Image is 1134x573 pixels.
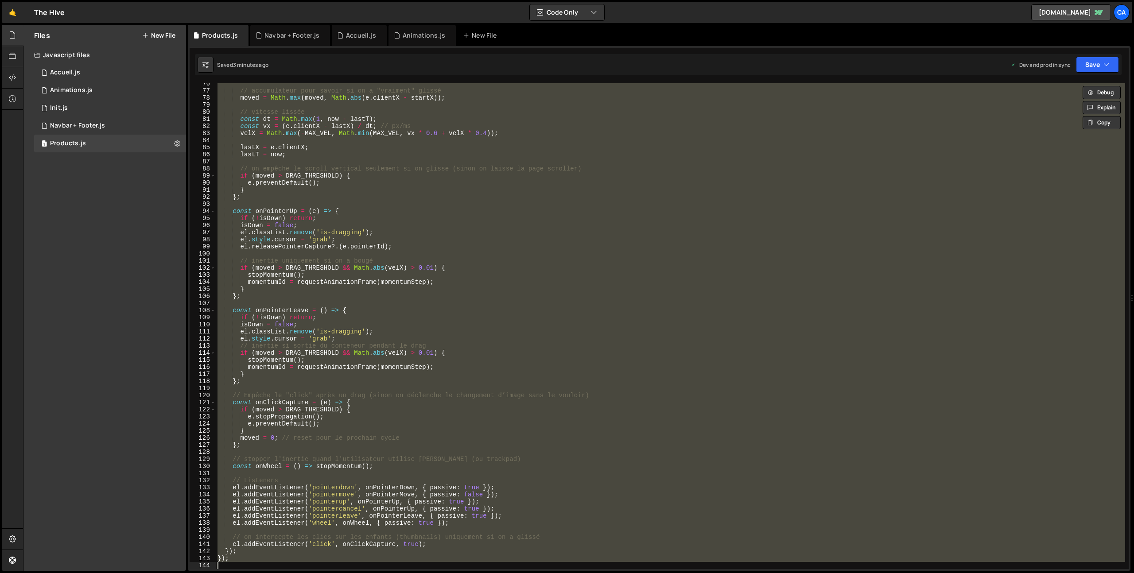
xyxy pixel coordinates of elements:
[190,356,216,364] div: 115
[190,491,216,498] div: 134
[346,31,376,40] div: Accueil.js
[1076,57,1119,73] button: Save
[190,441,216,449] div: 127
[50,139,86,147] div: Products.js
[190,548,216,555] div: 142
[190,229,216,236] div: 97
[190,165,216,172] div: 88
[190,264,216,271] div: 102
[190,186,216,194] div: 91
[190,137,216,144] div: 84
[190,541,216,548] div: 141
[1083,101,1121,114] button: Explain
[190,215,216,222] div: 95
[190,144,216,151] div: 85
[190,130,216,137] div: 83
[190,80,216,87] div: 76
[190,449,216,456] div: 128
[2,2,23,23] a: 🤙
[50,104,68,112] div: Init.js
[190,406,216,413] div: 122
[190,470,216,477] div: 131
[34,99,186,117] div: 17034/46803.js
[190,286,216,293] div: 105
[190,427,216,434] div: 125
[190,527,216,534] div: 139
[50,86,93,94] div: Animations.js
[190,236,216,243] div: 98
[190,413,216,420] div: 123
[34,7,65,18] div: The Hive
[190,108,216,116] div: 80
[190,314,216,321] div: 109
[530,4,604,20] button: Code Only
[190,349,216,356] div: 114
[190,300,216,307] div: 107
[190,519,216,527] div: 138
[190,335,216,342] div: 112
[190,222,216,229] div: 96
[190,293,216,300] div: 106
[190,392,216,399] div: 120
[463,31,500,40] div: New File
[190,179,216,186] div: 90
[34,81,186,99] div: 17034/46849.js
[190,116,216,123] div: 81
[190,321,216,328] div: 110
[190,534,216,541] div: 140
[190,271,216,279] div: 103
[190,434,216,441] div: 126
[190,555,216,562] div: 143
[190,201,216,208] div: 93
[34,31,50,40] h2: Files
[190,123,216,130] div: 82
[190,385,216,392] div: 119
[50,69,80,77] div: Accueil.js
[190,94,216,101] div: 78
[190,328,216,335] div: 111
[190,151,216,158] div: 86
[190,194,216,201] div: 92
[190,420,216,427] div: 124
[34,135,186,152] div: 17034/47579.js
[23,46,186,64] div: Javascript files
[190,342,216,349] div: 113
[190,158,216,165] div: 87
[190,257,216,264] div: 101
[190,456,216,463] div: 129
[190,512,216,519] div: 137
[190,250,216,257] div: 100
[190,399,216,406] div: 121
[190,463,216,470] div: 130
[190,101,216,108] div: 79
[264,31,319,40] div: Navbar + Footer.js
[34,64,186,81] div: 17034/46801.js
[403,31,445,40] div: Animations.js
[233,61,268,69] div: 3 minutes ago
[34,117,186,135] div: 17034/47476.js
[1083,86,1121,99] button: Debug
[190,243,216,250] div: 99
[1114,4,1130,20] a: Ca
[190,562,216,569] div: 144
[190,484,216,491] div: 133
[1031,4,1111,20] a: [DOMAIN_NAME]
[190,87,216,94] div: 77
[190,279,216,286] div: 104
[190,505,216,512] div: 136
[190,172,216,179] div: 89
[50,122,105,130] div: Navbar + Footer.js
[142,32,175,39] button: New File
[1083,116,1121,129] button: Copy
[1010,61,1071,69] div: Dev and prod in sync
[190,364,216,371] div: 116
[190,498,216,505] div: 135
[42,141,47,148] span: 1
[190,477,216,484] div: 132
[217,61,268,69] div: Saved
[190,371,216,378] div: 117
[190,208,216,215] div: 94
[190,378,216,385] div: 118
[202,31,238,40] div: Products.js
